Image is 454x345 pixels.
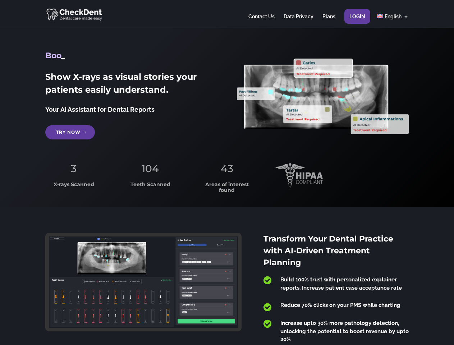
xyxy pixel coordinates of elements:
[142,162,159,175] span: 104
[263,303,271,312] span: 
[71,162,77,175] span: 3
[45,106,155,113] span: Your AI Assistant for Dental Reports
[322,14,335,28] a: Plans
[248,14,275,28] a: Contact Us
[46,7,103,21] img: CheckDent AI
[385,14,402,19] span: English
[263,276,271,285] span: 
[45,70,217,100] h2: Show X-rays as visual stories your patients easily understand.
[237,59,408,134] img: X_Ray_annotated
[199,182,256,197] h3: Areas of interest found
[349,14,365,28] a: Login
[61,51,65,60] span: _
[377,14,409,28] a: English
[263,319,271,328] span: 
[45,125,95,139] a: Try Now
[45,51,61,60] span: Boo
[284,14,313,28] a: Data Privacy
[280,302,400,308] span: Reduce 70% clicks on your PMS while charting
[280,320,409,342] span: Increase upto 30% more pathology detection, unlocking the potential to boost revenue by upto 20%
[263,234,393,267] span: Transform Your Dental Practice with AI-Driven Treatment Planning
[280,276,402,291] span: Build 100% trust with personalized explainer reports. Increase patient case acceptance rate
[221,162,233,175] span: 43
